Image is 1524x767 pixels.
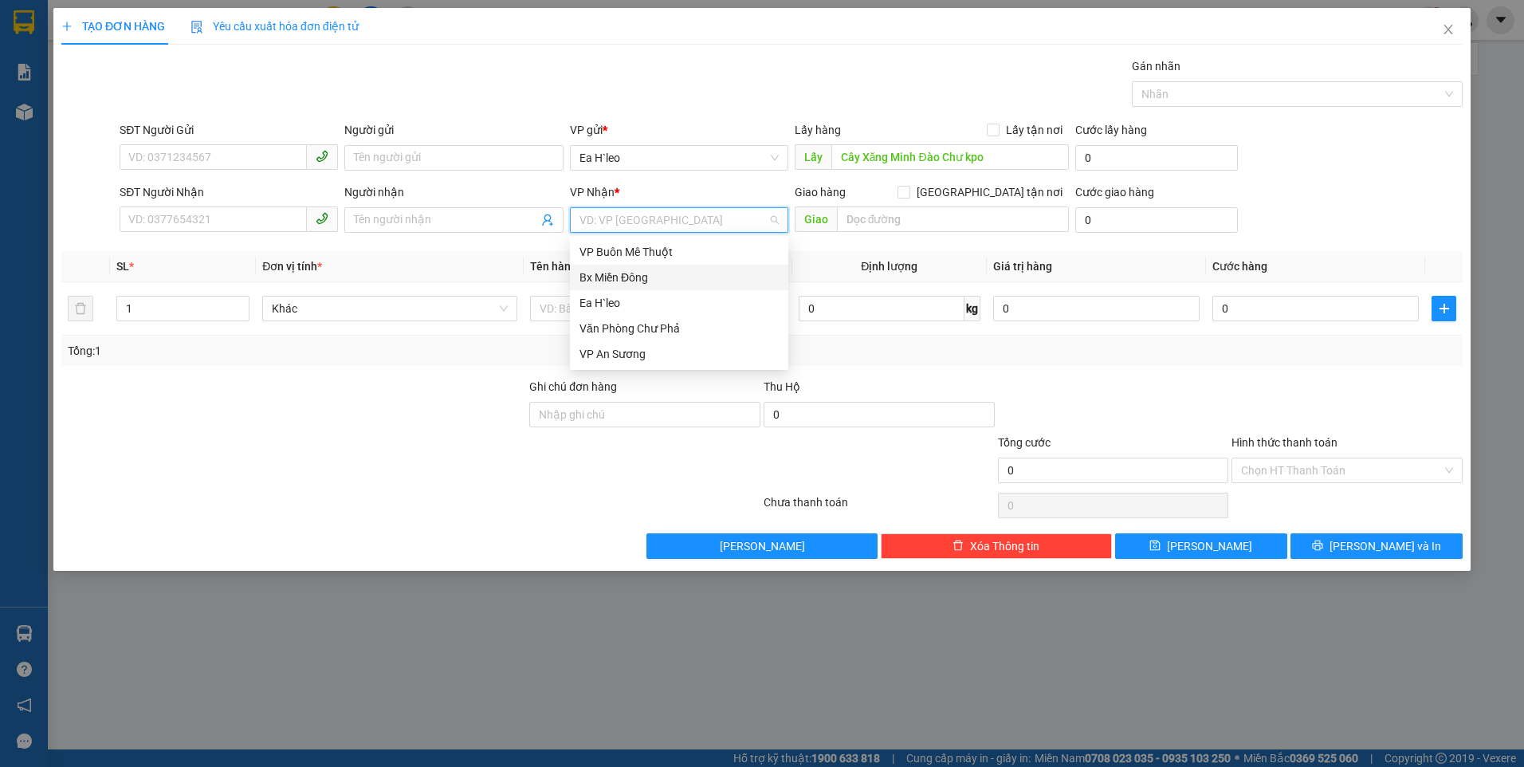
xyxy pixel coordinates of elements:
[570,239,788,265] div: VP Buôn Mê Thuột
[530,260,577,273] span: Tên hàng
[120,183,338,201] div: SĐT Người Nhận
[831,144,1070,170] input: Dọc đường
[541,214,554,226] span: user-add
[570,265,788,290] div: Bx Miền Đông
[579,345,779,363] div: VP An Sương
[68,296,93,321] button: delete
[993,260,1052,273] span: Giá trị hàng
[1132,60,1180,73] label: Gán nhãn
[579,320,779,337] div: Văn Phòng Chư Phả
[1432,296,1456,321] button: plus
[1212,260,1267,273] span: Cước hàng
[1312,540,1323,553] span: printer
[1330,537,1441,555] span: [PERSON_NAME] và In
[116,260,129,273] span: SL
[529,402,760,427] input: Ghi chú đơn hàng
[1290,533,1463,559] button: printer[PERSON_NAME] và In
[68,342,588,360] div: Tổng: 1
[795,144,831,170] span: Lấy
[795,206,837,232] span: Giao
[764,380,800,393] span: Thu Hộ
[344,121,563,139] div: Người gửi
[1149,540,1161,553] span: save
[570,186,615,199] span: VP Nhận
[1426,8,1471,53] button: Close
[570,341,788,367] div: VP An Sương
[579,294,779,312] div: Ea H`leo
[1000,121,1069,139] span: Lấy tận nơi
[1432,302,1455,315] span: plus
[837,206,1070,232] input: Dọc đường
[1167,537,1252,555] span: [PERSON_NAME]
[570,290,788,316] div: Ea H`leo
[272,297,508,321] span: Khác
[190,20,359,33] span: Yêu cầu xuất hóa đơn điện tử
[1075,124,1147,136] label: Cước lấy hàng
[262,260,322,273] span: Đơn vị tính
[881,533,1112,559] button: deleteXóa Thông tin
[579,269,779,286] div: Bx Miền Đông
[964,296,980,321] span: kg
[998,436,1051,449] span: Tổng cước
[61,20,165,33] span: TẠO ĐƠN HÀNG
[530,296,785,321] input: VD: Bàn, Ghế
[1075,145,1238,171] input: Cước lấy hàng
[120,121,338,139] div: SĐT Người Gửi
[993,296,1200,321] input: 0
[61,21,73,32] span: plus
[1075,207,1238,233] input: Cước giao hàng
[910,183,1069,201] span: [GEOGRAPHIC_DATA] tận nơi
[1442,23,1455,36] span: close
[1115,533,1287,559] button: save[PERSON_NAME]
[646,533,878,559] button: [PERSON_NAME]
[529,380,617,393] label: Ghi chú đơn hàng
[190,21,203,33] img: icon
[970,537,1039,555] span: Xóa Thông tin
[795,186,846,199] span: Giao hàng
[762,494,996,521] div: Chưa thanh toán
[316,150,328,163] span: phone
[570,121,788,139] div: VP gửi
[720,537,805,555] span: [PERSON_NAME]
[579,243,779,261] div: VP Buôn Mê Thuột
[316,212,328,225] span: phone
[579,146,779,170] span: Ea H`leo
[953,540,964,553] span: delete
[344,183,563,201] div: Người nhận
[861,260,917,273] span: Định lượng
[1231,436,1337,449] label: Hình thức thanh toán
[795,124,841,136] span: Lấy hàng
[1075,186,1154,199] label: Cước giao hàng
[570,316,788,341] div: Văn Phòng Chư Phả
